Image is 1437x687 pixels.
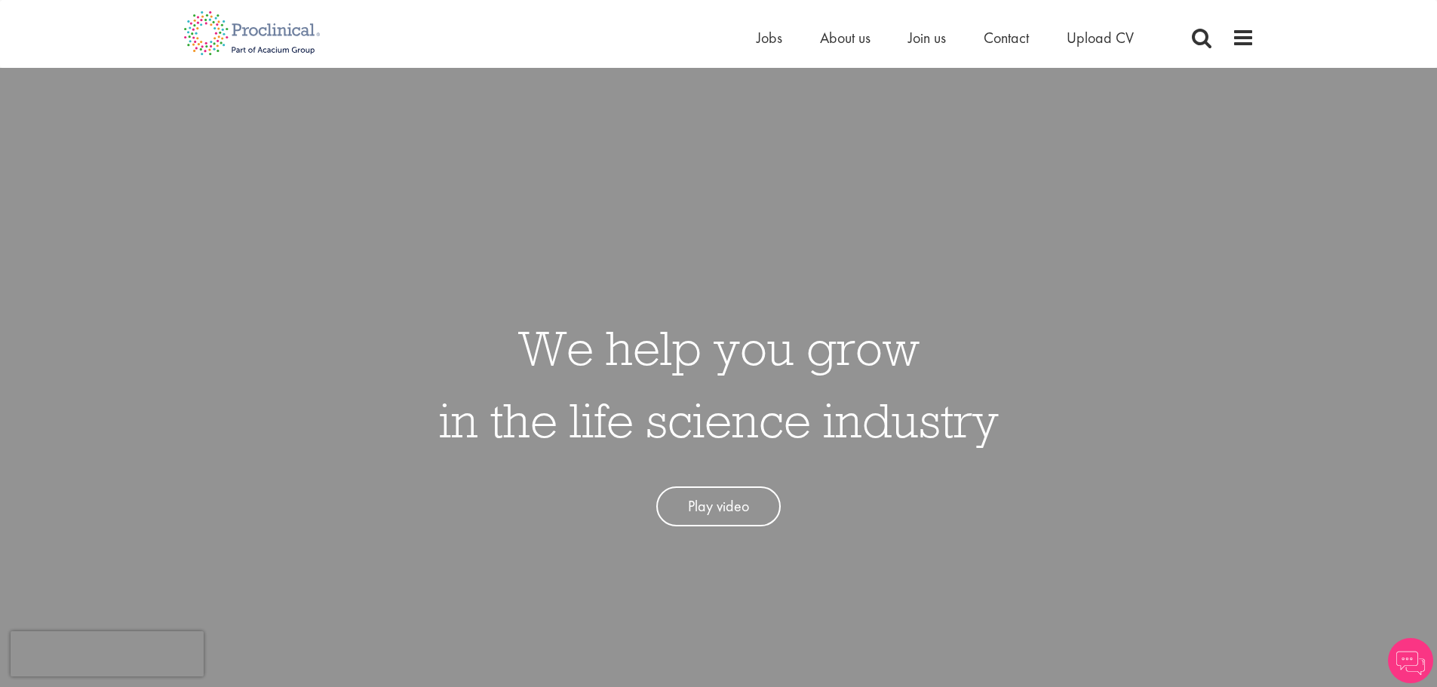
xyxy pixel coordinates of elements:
a: Upload CV [1067,28,1134,48]
a: Jobs [757,28,782,48]
a: Play video [656,486,781,526]
a: Join us [908,28,946,48]
h1: We help you grow in the life science industry [439,311,999,456]
a: Contact [984,28,1029,48]
img: Chatbot [1388,638,1433,683]
a: About us [820,28,870,48]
